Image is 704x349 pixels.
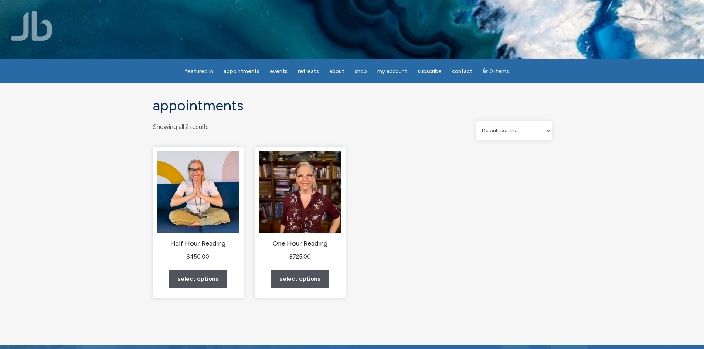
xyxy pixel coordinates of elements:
[476,121,552,140] select: Shop order
[259,151,341,233] img: One Hour Reading
[350,64,371,79] a: Shop
[325,64,349,79] a: About
[169,270,227,288] a: Read more about “Half Hour Reading”
[483,68,490,75] i: Cart
[418,68,442,75] span: Subscribe
[187,253,209,260] bdi: 450.00
[157,151,239,233] img: Half Hour Reading
[180,64,218,79] a: featured in
[478,64,514,79] a: Cart0 items
[187,253,190,260] span: $
[270,68,288,75] span: Events
[259,151,341,261] a: One Hour Reading $725.00
[373,64,412,79] a: My Account
[219,64,264,79] a: Appointments
[452,68,472,75] span: Contact
[298,68,319,75] span: Retreats
[448,64,477,79] a: Contact
[224,68,259,75] span: Appointments
[289,253,293,260] span: $
[489,69,509,74] span: 0 items
[293,64,323,79] a: Retreats
[153,121,209,133] p: Showing all 2 results
[355,68,367,75] span: Shop
[259,239,341,248] h2: One Hour Reading
[157,151,239,261] a: Half Hour Reading $450.00
[329,68,344,75] span: About
[185,68,213,75] span: featured in
[11,11,53,41] img: Jamie Butler. The Everyday Medium
[377,68,407,75] span: My Account
[413,64,446,79] a: Subscribe
[153,98,552,114] h1: Appointments
[157,239,239,248] h2: Half Hour Reading
[271,270,329,288] a: Read more about “One Hour Reading”
[265,64,292,79] a: Events
[289,253,311,260] bdi: 725.00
